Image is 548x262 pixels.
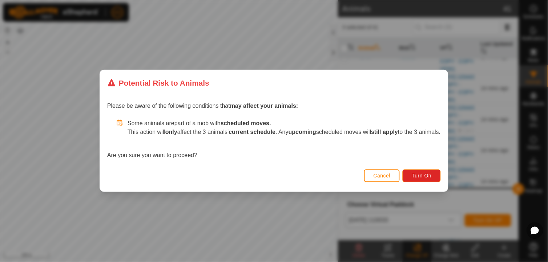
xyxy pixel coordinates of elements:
[371,129,398,135] strong: still apply
[174,120,271,127] span: part of a mob with
[230,103,298,109] strong: may affect your animals:
[364,169,400,182] button: Cancel
[412,173,432,179] span: Turn On
[289,129,316,135] strong: upcoming
[107,103,298,109] span: Please be aware of the following conditions that
[128,119,441,128] p: Some animals are
[165,129,177,135] strong: only
[221,120,271,127] strong: scheduled moves.
[403,169,441,182] button: Turn On
[128,128,441,137] p: This action will affect the 3 animals' . Any scheduled moves will to the 3 animals.
[229,129,276,135] strong: current schedule
[374,173,391,179] span: Cancel
[107,77,209,89] div: Potential Risk to Animals
[107,119,441,160] div: Are you sure you want to proceed?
